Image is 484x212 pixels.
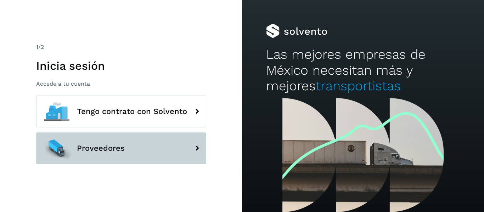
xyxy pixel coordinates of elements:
[36,44,38,50] span: 1
[36,59,206,73] h1: Inicia sesión
[36,132,206,164] button: Proveedores
[36,43,206,51] div: /2
[266,47,460,94] h2: Las mejores empresas de México necesitan más y mejores
[36,96,206,127] button: Tengo contrato con Solvento
[316,78,401,93] span: transportistas
[77,144,125,153] span: Proveedores
[36,80,206,87] p: Accede a tu cuenta
[77,107,187,116] span: Tengo contrato con Solvento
